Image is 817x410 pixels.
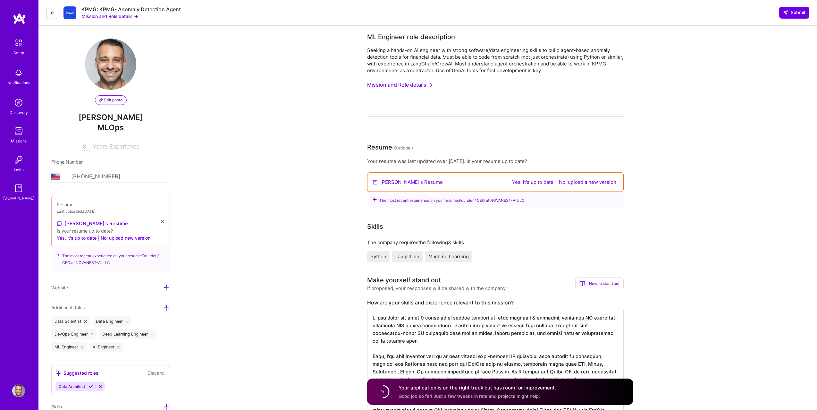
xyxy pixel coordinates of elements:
[81,6,181,13] div: KPMG: KPMG- Anomaly Detection Agent
[51,113,170,122] span: [PERSON_NAME]
[428,253,469,260] span: Machine Learning
[63,6,76,19] img: Company Logo
[557,178,618,186] button: No, upload a new version
[126,320,128,323] i: icon Close
[373,180,378,185] img: Resume
[392,145,413,150] span: (Optional)
[50,10,55,15] i: icon LeftArrowDark
[10,109,28,116] div: Discovery
[13,13,26,24] img: logo
[57,234,97,242] button: Yes, it's up to date
[575,277,624,290] div: How to stand out
[783,9,805,16] span: Submit
[51,342,87,352] div: ML Engineer
[99,98,103,102] i: icon PencilPurple
[84,320,87,323] i: icon Close
[13,49,24,56] div: Setup
[11,138,27,144] div: Missions
[51,404,62,409] span: Skills
[89,342,123,352] div: AI Engineer
[89,384,94,389] i: Accept
[56,252,60,257] i: icon SuggestedTeams
[12,125,25,138] img: teamwork
[98,235,99,241] span: |
[12,384,25,397] img: User Avatar
[370,253,386,260] span: Python
[51,159,83,165] span: Phone Number
[367,285,507,292] div: If proposed, your responses will be shared with the company.
[101,234,150,242] button: No, upload new version
[57,221,62,226] img: Resume
[579,281,585,286] i: icon BookOpen
[57,227,164,234] div: Is your resume up to date?
[95,95,127,105] button: Edit photo
[161,220,164,223] i: icon Close
[91,333,93,336] i: icon Close
[367,79,433,91] button: Mission and Role details →
[12,153,25,166] img: Invite
[372,197,377,201] i: icon SuggestedTeams
[51,316,90,327] div: Data Scientist
[399,384,556,391] h4: Your application is on the right track but has room for improvement.
[399,393,540,398] span: Good job so far! Just a few tweaks in rate and projects might help.
[99,329,156,339] div: Deep Learning Engineer
[12,66,25,79] img: bell
[510,178,555,186] button: Yes, it's up to date
[81,13,138,20] button: Mission and Role details →
[367,275,441,285] div: Make yourself stand out
[151,333,153,336] i: icon Close
[59,384,85,389] span: Data Architect
[14,166,24,173] div: Invite
[99,97,122,103] span: Edit photo
[12,36,25,49] img: setup
[98,384,103,389] i: Reject
[367,222,383,231] div: Skills
[93,143,139,150] span: Years Experience
[779,7,809,18] button: Submit
[51,305,85,310] span: Additional Roles
[12,182,25,195] img: guide book
[367,189,624,209] div: The most recent experience on your resume: Founder / CEO at NOVANEST-AI LLC
[3,195,34,201] div: [DOMAIN_NAME]
[367,47,624,74] div: Seeking a hands-on AI engineer with strong software/data engineering skills to build agent-based ...
[11,384,27,397] a: User Avatar
[85,38,136,90] img: User Avatar
[57,220,128,227] a: [PERSON_NAME]'s Resume
[82,143,90,151] input: XX
[367,158,624,165] div: Your resume was last updated over [DATE]. Is your resume up to date?
[51,243,170,271] div: The most recent experience on your resume: Founder / CEO at NOVANEST-AI LLC
[51,285,68,290] span: Website
[81,346,84,348] i: icon Close
[380,179,443,185] a: [PERSON_NAME]'s Resume
[367,239,624,246] div: The company requires the following 3 skills
[57,202,73,207] span: Resume
[55,370,98,376] div: Suggested roles
[93,316,131,327] div: Data Engineer
[57,208,164,215] div: Last uploaded: [DATE]
[555,179,557,185] span: |
[12,96,25,109] img: discovery
[367,299,624,306] label: How are your skills and experience relevant to this mission?
[783,10,788,15] i: icon SendLight
[146,369,166,377] button: Discard
[71,167,162,186] input: +1 (000) 000-0000
[117,346,120,348] i: icon Close
[367,32,455,42] div: ML Engineer role description
[7,79,30,86] div: Notifications
[51,122,170,135] span: MLOps
[367,142,413,153] div: Resume
[395,253,419,260] span: LangChain
[55,370,61,376] i: icon SuggestedTeams
[51,329,97,339] div: DevOps Engineer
